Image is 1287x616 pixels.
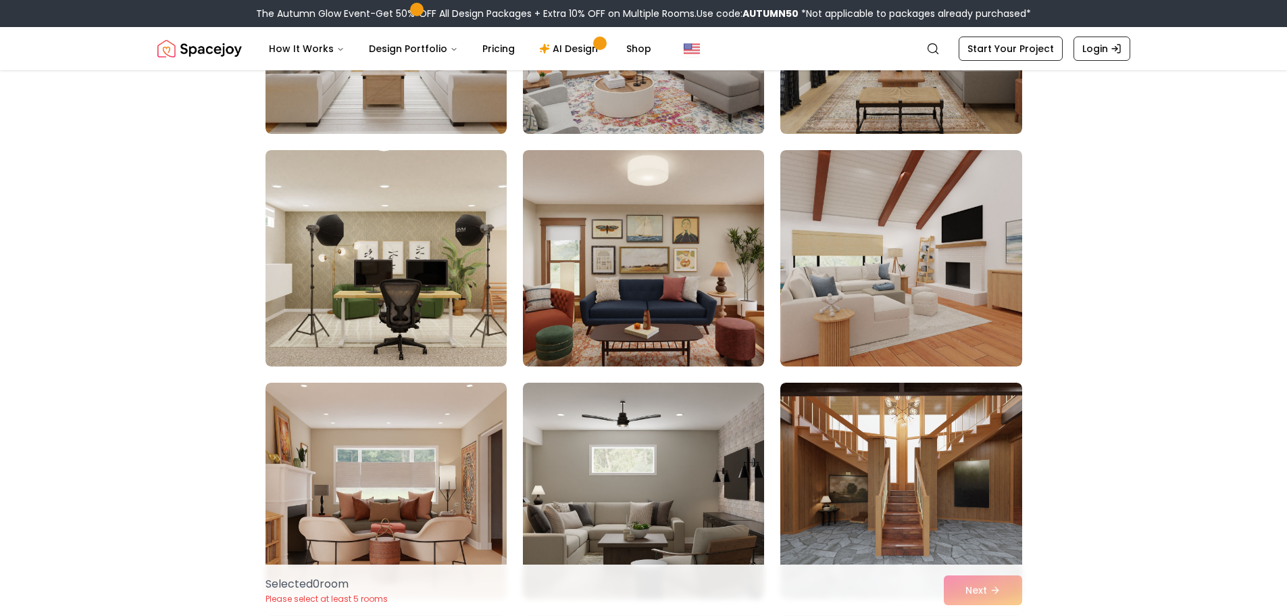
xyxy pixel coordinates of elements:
a: Shop [615,35,662,62]
span: Use code: [697,7,799,20]
button: Design Portfolio [358,35,469,62]
img: Room room-45 [780,383,1021,599]
p: Selected 0 room [266,576,388,592]
nav: Global [157,27,1130,70]
div: The Autumn Glow Event-Get 50% OFF All Design Packages + Extra 10% OFF on Multiple Rooms. [256,7,1031,20]
a: Login [1074,37,1130,61]
img: Room room-43 [266,383,507,599]
img: Room room-42 [780,150,1021,366]
img: Room room-40 [266,150,507,366]
img: Spacejoy Logo [157,35,242,62]
a: Pricing [472,35,526,62]
a: AI Design [528,35,613,62]
nav: Main [258,35,662,62]
img: United States [684,41,700,57]
a: Spacejoy [157,35,242,62]
p: Please select at least 5 rooms [266,594,388,605]
b: AUTUMN50 [742,7,799,20]
img: Room room-41 [523,150,764,366]
a: Start Your Project [959,37,1063,61]
img: Room room-44 [523,383,764,599]
span: *Not applicable to packages already purchased* [799,7,1031,20]
button: How It Works [258,35,355,62]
